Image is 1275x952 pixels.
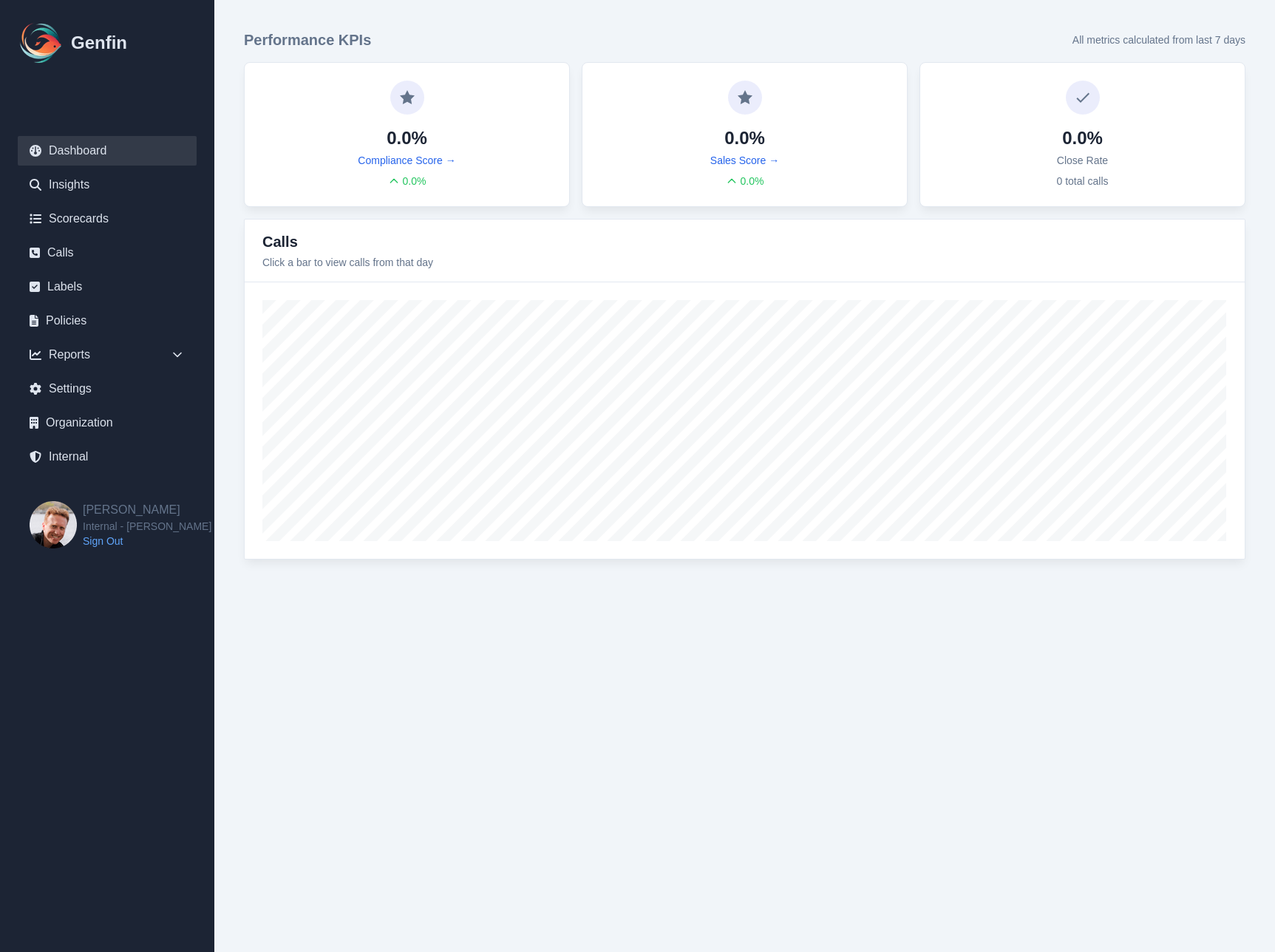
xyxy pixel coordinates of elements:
[18,306,197,336] a: Policies
[18,442,197,472] a: Internal
[18,408,197,438] a: Organization
[18,19,65,67] img: Logo
[18,170,197,200] a: Insights
[387,126,427,150] h4: 0.0%
[18,340,197,370] div: Reports
[1057,153,1108,168] p: Close Rate
[388,174,426,188] div: 0.0 %
[1056,174,1108,188] p: 0 total calls
[18,238,197,268] a: Calls
[244,30,371,50] h3: Performance KPIs
[710,153,779,168] a: Sales Score →
[262,255,433,270] p: Click a bar to view calls from that day
[18,272,197,302] a: Labels
[358,153,455,168] a: Compliance Score →
[1072,33,1245,47] p: All metrics calculated from last 7 days
[71,31,127,55] h1: Genfin
[18,136,197,166] a: Dashboard
[30,501,77,548] img: Brian Dunagan
[1062,126,1103,150] h4: 0.0%
[18,374,197,404] a: Settings
[726,174,764,188] div: 0.0 %
[262,231,433,252] h3: Calls
[83,501,211,519] h2: [PERSON_NAME]
[83,519,211,534] span: Internal - [PERSON_NAME]
[83,534,211,548] a: Sign Out
[724,126,765,150] h4: 0.0%
[18,204,197,234] a: Scorecards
